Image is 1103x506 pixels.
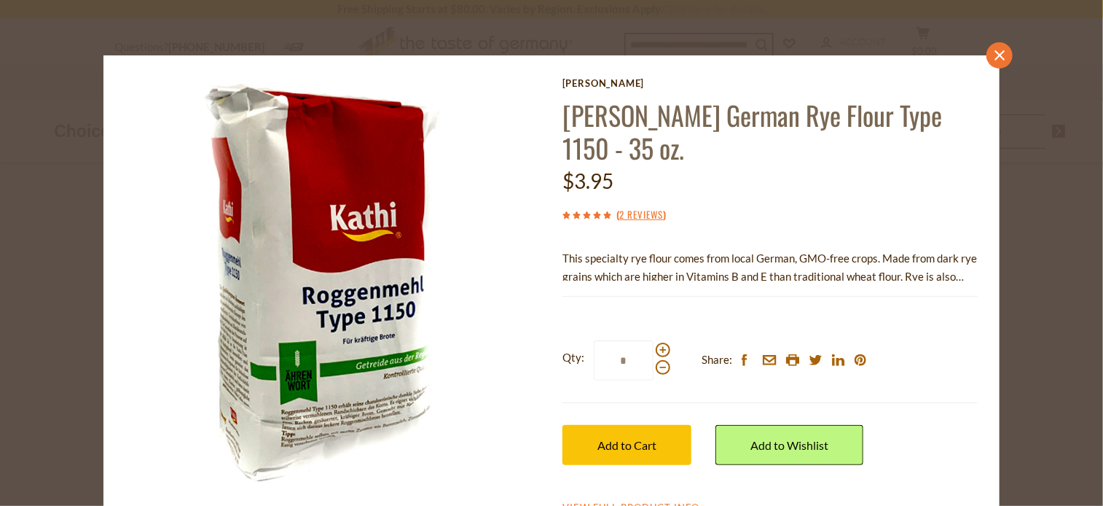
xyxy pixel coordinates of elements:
a: Add to Wishlist [715,425,863,465]
span: Add to Cart [597,438,656,452]
span: Share: [702,351,732,369]
img: Kathi Rye Flour Type 1150 [125,77,541,494]
a: [PERSON_NAME] German Rye Flour Type 1150 - 35 oz. [562,96,942,167]
input: Qty: [594,340,653,381]
strong: Qty: [562,349,584,367]
span: ( ) [616,207,666,222]
a: [PERSON_NAME] [562,77,978,89]
a: 2 Reviews [619,207,663,223]
button: Add to Cart [562,425,691,465]
span: This specialty rye flour comes from local German, GMO-free crops. Made from dark rye grains which... [562,252,977,319]
span: $3.95 [562,168,613,193]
